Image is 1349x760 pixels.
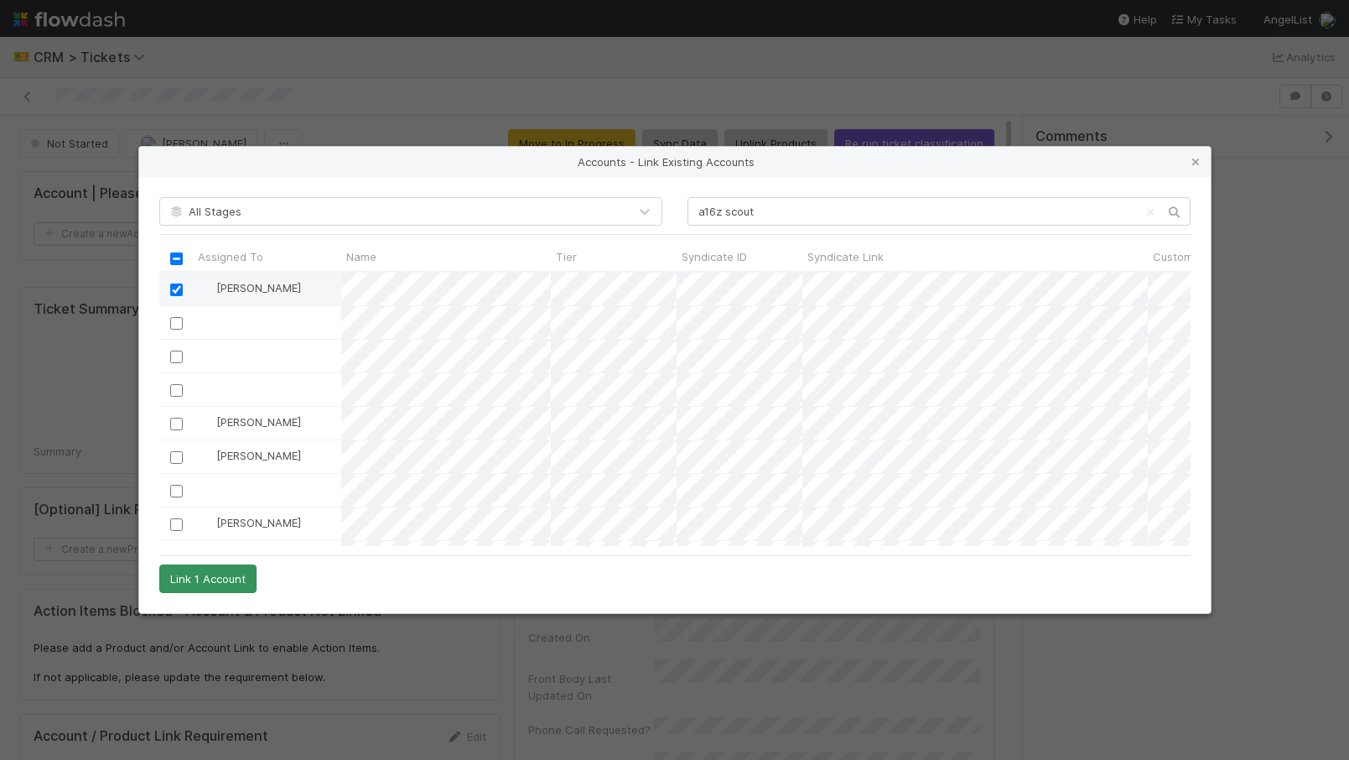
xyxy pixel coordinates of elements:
[159,565,257,593] button: Link 1 Account
[169,384,182,397] input: Toggle Row Selected
[169,518,182,531] input: Toggle Row Selected
[200,449,214,462] img: avatar_eed832e9-978b-43e4-b51e-96e46fa5184b.png
[216,516,301,529] span: [PERSON_NAME]
[170,252,183,265] input: Toggle All Rows Selected
[346,248,376,265] span: Name
[682,248,747,265] span: Syndicate ID
[807,248,884,265] span: Syndicate Link
[169,485,182,497] input: Toggle Row Selected
[216,281,301,294] span: [PERSON_NAME]
[139,147,1211,177] div: Accounts - Link Existing Accounts
[1142,199,1159,226] button: Clear search
[200,414,301,430] div: [PERSON_NAME]
[169,205,241,218] span: All Stages
[200,514,301,531] div: [PERSON_NAME]
[169,351,182,363] input: Toggle Row Selected
[200,415,214,429] img: avatar_ac990a78-52d7-40f8-b1fe-cbbd1cda261e.png
[169,284,182,296] input: Toggle Row Selected
[200,516,214,529] img: avatar_56903d4e-183f-4548-9968-339ac63075ae.png
[200,447,301,464] div: [PERSON_NAME]
[216,415,301,429] span: [PERSON_NAME]
[169,418,182,430] input: Toggle Row Selected
[200,279,301,296] div: [PERSON_NAME]
[216,449,301,462] span: [PERSON_NAME]
[556,248,577,265] span: Tier
[200,281,214,294] img: avatar_f2899df2-d2b9-483b-a052-ca3b1db2e5e2.png
[687,197,1191,226] input: Search
[1153,248,1237,265] span: Customer Name
[198,248,263,265] span: Assigned To
[169,317,182,330] input: Toggle Row Selected
[169,451,182,464] input: Toggle Row Selected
